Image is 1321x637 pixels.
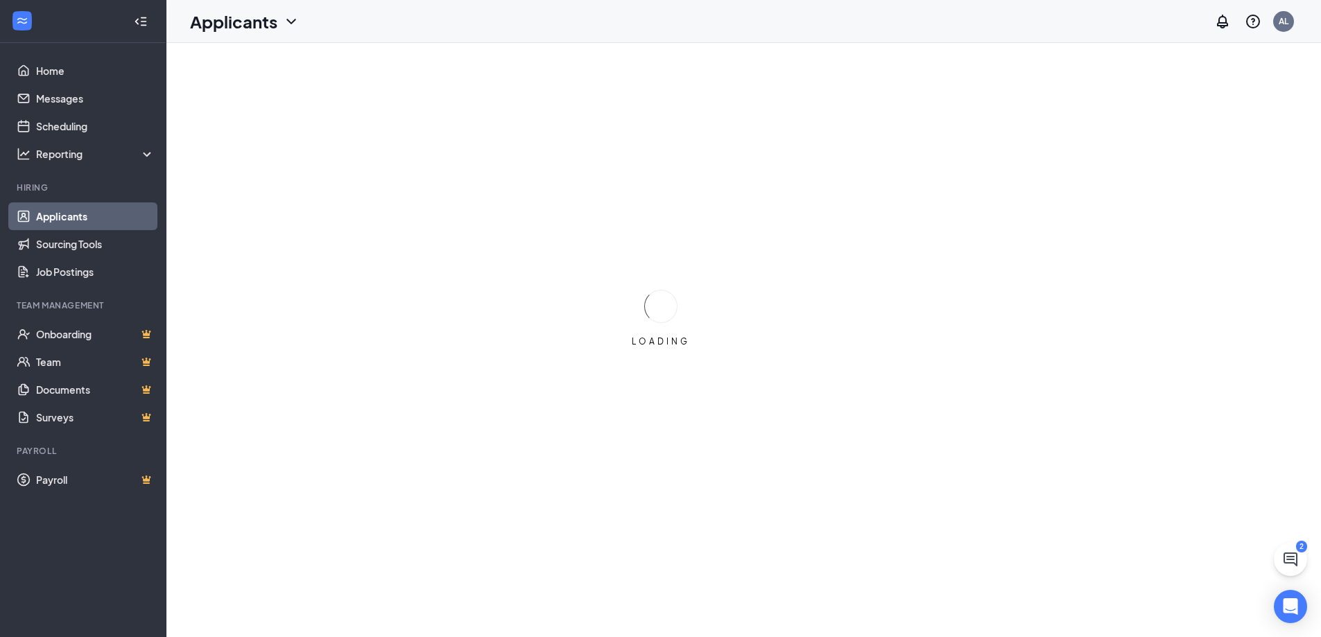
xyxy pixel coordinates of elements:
[36,376,155,403] a: DocumentsCrown
[1274,590,1307,623] div: Open Intercom Messenger
[36,202,155,230] a: Applicants
[134,15,148,28] svg: Collapse
[36,466,155,494] a: PayrollCrown
[36,112,155,140] a: Scheduling
[36,320,155,348] a: OnboardingCrown
[17,182,152,193] div: Hiring
[17,445,152,457] div: Payroll
[1274,543,1307,576] button: ChatActive
[17,147,31,161] svg: Analysis
[1296,541,1307,552] div: 2
[36,258,155,286] a: Job Postings
[36,348,155,376] a: TeamCrown
[36,147,155,161] div: Reporting
[36,230,155,258] a: Sourcing Tools
[626,335,696,347] div: LOADING
[283,13,300,30] svg: ChevronDown
[36,85,155,112] a: Messages
[1245,13,1261,30] svg: QuestionInfo
[36,403,155,431] a: SurveysCrown
[17,299,152,311] div: Team Management
[15,14,29,28] svg: WorkstreamLogo
[1279,15,1288,27] div: AL
[1214,13,1231,30] svg: Notifications
[1282,551,1299,568] svg: ChatActive
[36,57,155,85] a: Home
[190,10,277,33] h1: Applicants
